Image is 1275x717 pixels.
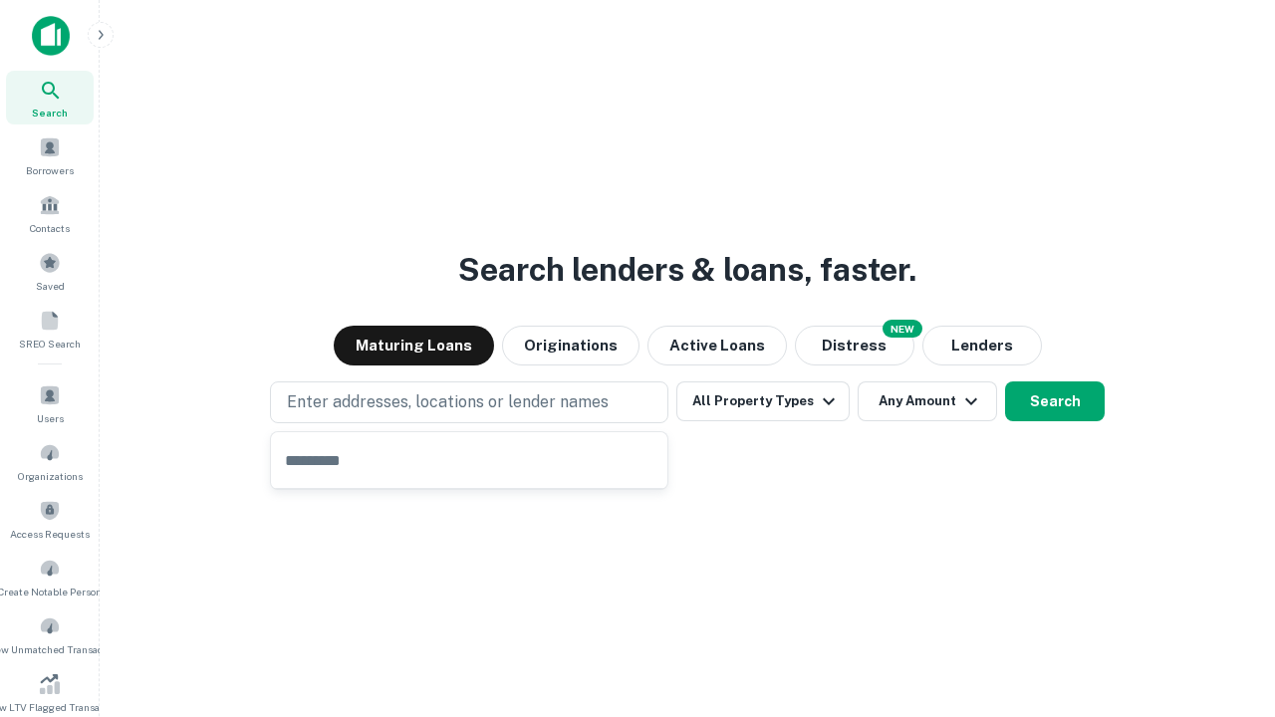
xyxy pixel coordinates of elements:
[6,550,94,603] a: Create Notable Person
[676,381,850,421] button: All Property Types
[6,244,94,298] a: Saved
[1005,381,1105,421] button: Search
[6,186,94,240] a: Contacts
[37,410,64,426] span: Users
[32,16,70,56] img: capitalize-icon.png
[19,336,81,352] span: SREO Search
[458,246,916,294] h3: Search lenders & loans, faster.
[18,468,83,484] span: Organizations
[502,326,639,365] button: Originations
[6,492,94,546] a: Access Requests
[287,390,609,414] p: Enter addresses, locations or lender names
[795,326,914,365] button: Search distressed loans with lien and other non-mortgage details.
[858,381,997,421] button: Any Amount
[6,128,94,182] a: Borrowers
[6,607,94,661] a: Review Unmatched Transactions
[6,71,94,124] a: Search
[922,326,1042,365] button: Lenders
[26,162,74,178] span: Borrowers
[6,434,94,488] a: Organizations
[10,526,90,542] span: Access Requests
[1175,558,1275,653] iframe: Chat Widget
[883,320,922,338] div: NEW
[334,326,494,365] button: Maturing Loans
[6,376,94,430] a: Users
[647,326,787,365] button: Active Loans
[270,381,668,423] button: Enter addresses, locations or lender names
[36,278,65,294] span: Saved
[30,220,70,236] span: Contacts
[6,302,94,356] a: SREO Search
[32,105,68,120] span: Search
